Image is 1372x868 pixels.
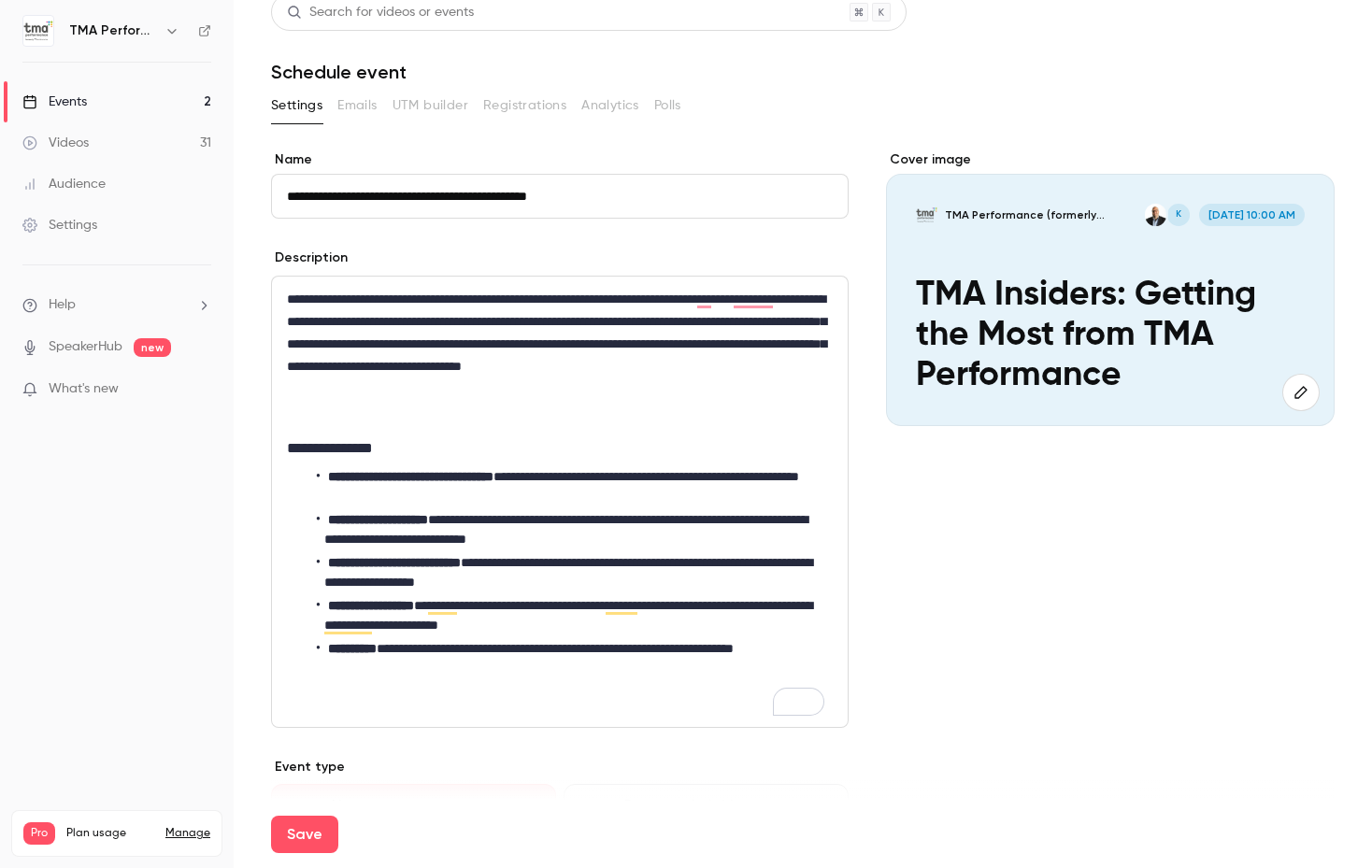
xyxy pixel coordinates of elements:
div: Events [22,92,87,111]
span: Pro [23,822,55,845]
label: Description [271,249,348,267]
p: TMA Insiders: Getting the Most from TMA Performance [916,276,1305,396]
span: What's new [49,379,119,399]
span: Registrations [483,96,566,116]
span: [DATE] 10:00 AM [1199,204,1305,226]
div: Audience [22,175,106,193]
span: Polls [654,96,681,116]
p: Event type [271,758,849,776]
div: editor [272,277,848,727]
div: Search for videos or events [287,3,474,22]
img: TMA Performance (formerly DecisionWise) [23,16,53,46]
span: Analytics [581,96,639,116]
label: Cover image [886,150,1335,169]
button: Save [271,816,338,853]
h1: Schedule event [271,61,1335,83]
span: Help [49,295,76,315]
span: new [134,338,171,357]
span: UTM builder [393,96,468,116]
label: Name [271,150,849,169]
p: TMA Performance (formerly DecisionWise) [945,207,1143,222]
span: Plan usage [66,826,154,841]
a: SpeakerHub [49,337,122,357]
div: Videos [22,134,89,152]
div: Settings [22,216,97,235]
h6: TMA Performance (formerly DecisionWise) [69,21,157,40]
img: Skylar de Jong [1145,204,1167,226]
div: K [1165,202,1192,228]
a: Manage [165,826,210,841]
button: Settings [271,91,322,121]
div: To enrich screen reader interactions, please activate Accessibility in Grammarly extension settings [272,277,848,727]
span: Emails [337,96,377,116]
img: TMA Insiders: Getting the Most from TMA Performance [916,204,938,226]
li: help-dropdown-opener [22,295,211,315]
section: description [271,276,849,728]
